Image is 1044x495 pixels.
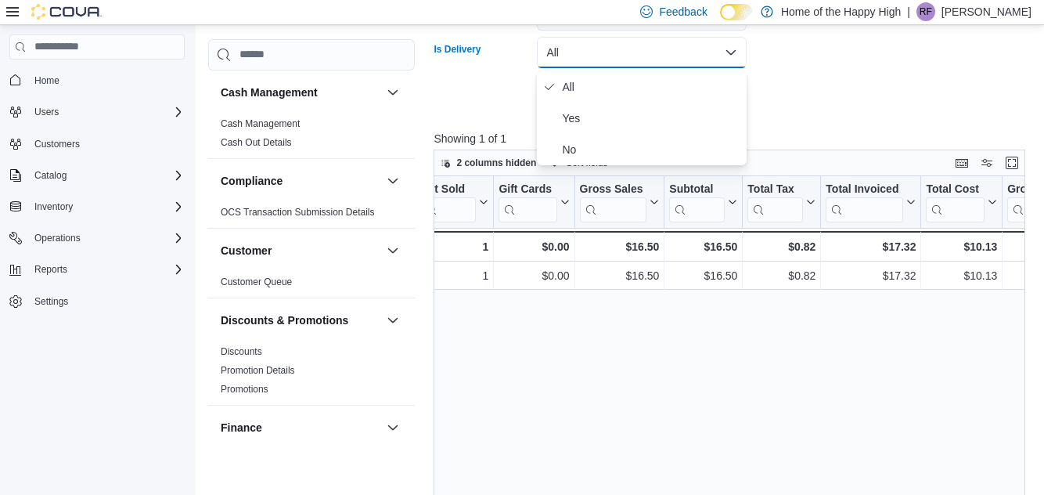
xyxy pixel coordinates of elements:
div: Discounts & Promotions [208,342,415,405]
a: Home [28,71,66,90]
button: Compliance [383,172,402,190]
button: Total Cost [927,182,998,222]
div: Gross Sales [580,182,647,222]
div: Cash Management [208,114,415,158]
button: Home [3,69,191,92]
button: Discounts & Promotions [383,311,402,330]
button: 2 columns hidden [434,154,542,172]
label: Is Delivery [434,43,481,56]
p: Home of the Happy High [781,2,901,21]
h3: Discounts & Promotions [221,313,348,328]
div: Total Cost [927,182,985,197]
button: Cash Management [383,83,402,102]
h3: Compliance [221,173,283,189]
div: Net Sold [421,182,477,222]
span: Users [28,103,185,121]
div: Customer [208,273,415,298]
span: Cash Management [221,117,300,130]
button: Total Invoiced [826,182,916,222]
a: OCS Transaction Submission Details [221,207,375,218]
button: Net Sold [421,182,489,222]
span: Yes [562,109,740,128]
a: Cash Out Details [221,137,292,148]
a: Settings [28,292,74,311]
div: $17.32 [826,237,916,256]
span: Cash Out Details [221,136,292,149]
div: $16.50 [670,237,738,256]
div: Subtotal [670,182,725,197]
div: Total Tax [748,182,804,197]
div: $10.13 [927,237,998,256]
span: Dark Mode [720,20,721,21]
div: $16.50 [580,266,660,285]
button: Catalog [3,164,191,186]
span: RF [920,2,932,21]
div: $0.82 [748,266,816,285]
div: $16.50 [670,266,738,285]
div: Total Cost [927,182,985,222]
div: 1 [421,266,489,285]
span: Discounts [221,345,262,358]
button: Customer [383,241,402,260]
span: Operations [28,229,185,247]
span: No [562,140,740,159]
span: Feedback [659,4,707,20]
button: Operations [3,227,191,249]
span: All [562,78,740,96]
span: OCS Transaction Submission Details [221,206,375,219]
span: Customers [28,134,185,154]
span: Operations [34,232,81,244]
button: Finance [383,418,402,437]
span: Promotions [221,383,268,396]
button: All [537,37,747,68]
span: Settings [34,295,68,308]
div: $0.00 [499,266,570,285]
button: Gross Sales [580,182,660,222]
span: Home [34,74,59,87]
span: 2 columns hidden [456,157,536,169]
a: Customers [28,135,86,154]
button: Enter fullscreen [1003,154,1021,172]
button: Discounts & Promotions [221,313,380,328]
div: Gross Sales [580,182,647,197]
button: Cash Management [221,85,380,100]
div: $0.00 [499,237,570,256]
div: Total Invoiced [826,182,904,197]
div: Net Sold [421,182,477,197]
button: Users [28,103,65,121]
div: Total Tax [748,182,804,222]
button: Finance [221,420,380,435]
a: Promotion Details [221,365,295,376]
button: Total Tax [748,182,816,222]
div: Select listbox [537,71,747,165]
button: Gift Cards [499,182,570,222]
div: $10.13 [927,266,998,285]
span: Reports [28,260,185,279]
a: Customer Queue [221,276,292,287]
div: Subtotal [670,182,725,222]
button: Subtotal [670,182,738,222]
button: Inventory [3,196,191,218]
button: Users [3,101,191,123]
button: Reports [3,258,191,280]
div: Total Invoiced [826,182,904,222]
div: $0.82 [748,237,816,256]
button: Customer [221,243,380,258]
h3: Customer [221,243,272,258]
input: Dark Mode [720,4,753,20]
span: Users [34,106,59,118]
button: Customers [3,132,191,155]
span: Customers [34,138,80,150]
img: Cova [31,4,102,20]
span: Promotion Details [221,364,295,377]
div: Gift Cards [499,182,557,197]
p: Showing 1 of 1 [434,131,1031,146]
nav: Complex example [9,63,185,354]
p: | [907,2,910,21]
span: Settings [28,291,185,311]
button: Settings [3,290,191,313]
h3: Finance [221,420,262,435]
button: Keyboard shortcuts [952,154,971,172]
div: $17.32 [826,266,916,285]
span: Reports [34,263,67,276]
